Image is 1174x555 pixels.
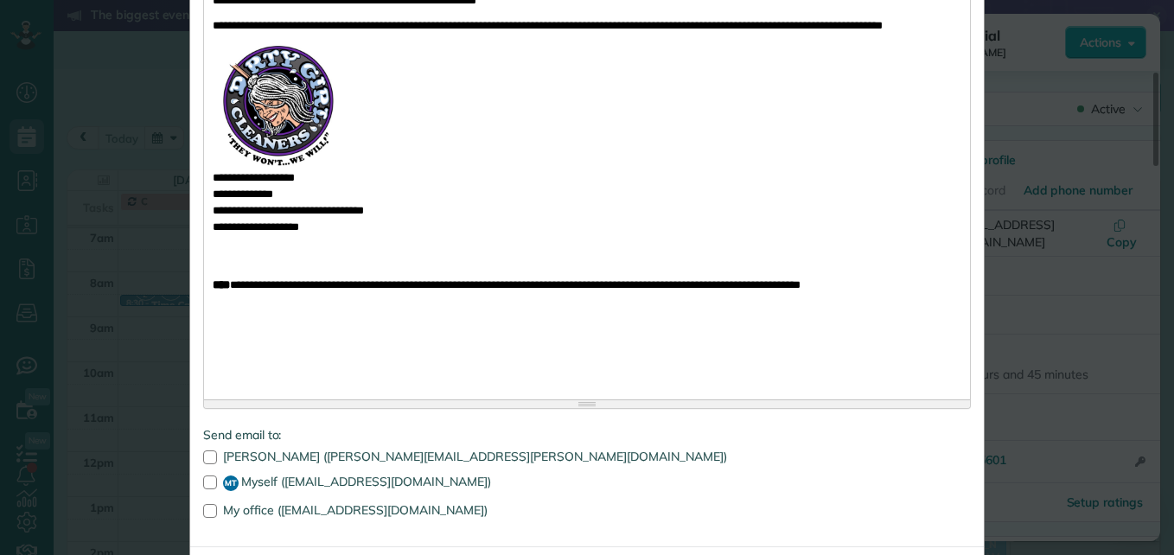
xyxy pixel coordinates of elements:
div: Resize [204,400,970,408]
label: [PERSON_NAME] ([PERSON_NAME][EMAIL_ADDRESS][PERSON_NAME][DOMAIN_NAME]) [203,450,971,462]
span: MT [223,475,239,491]
label: Myself ([EMAIL_ADDRESS][DOMAIN_NAME]) [203,475,971,491]
label: My office ([EMAIL_ADDRESS][DOMAIN_NAME]) [203,504,971,516]
label: Send email to: [203,426,971,443]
